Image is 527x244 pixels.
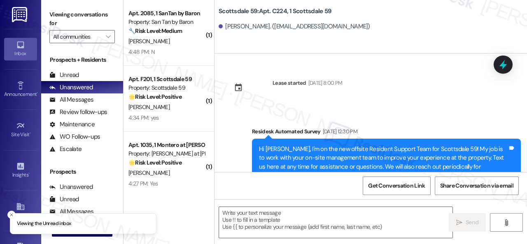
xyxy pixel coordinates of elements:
[28,171,30,177] span: •
[49,132,100,141] div: WO Follow-ups
[128,37,170,45] span: [PERSON_NAME]
[128,9,205,18] div: Apt. 2085, 1 SanTan by Baron
[49,183,93,191] div: Unanswered
[435,177,519,195] button: Share Conversation via email
[41,56,123,64] div: Prospects + Residents
[363,177,430,195] button: Get Conversation Link
[128,169,170,177] span: [PERSON_NAME]
[41,167,123,176] div: Prospects
[30,130,31,136] span: •
[128,84,205,92] div: Property: Scottsdale 59
[128,149,205,158] div: Property: [PERSON_NAME] at [PERSON_NAME]
[128,114,159,121] div: 4:34 PM: yes
[306,79,343,87] div: [DATE] 8:00 PM
[252,127,521,139] div: Residesk Automated Survey
[53,30,102,43] input: All communities
[106,33,110,40] i: 
[259,145,508,189] div: Hi [PERSON_NAME], I'm on the new offsite Resident Support Team for Scottsdale 59! My job is to wo...
[128,18,205,26] div: Property: San Tan by Baron
[128,141,205,149] div: Apt. 1035, 1 Montero at [PERSON_NAME]
[456,219,462,226] i: 
[4,159,37,181] a: Insights •
[128,103,170,111] span: [PERSON_NAME]
[49,8,115,30] label: Viewing conversations for
[449,213,486,232] button: Send
[12,7,29,22] img: ResiDesk Logo
[49,195,79,204] div: Unread
[321,127,357,136] div: [DATE] 12:30 PM
[128,93,182,100] strong: 🌟 Risk Level: Positive
[440,181,513,190] span: Share Conversation via email
[219,22,370,31] div: [PERSON_NAME]. ([EMAIL_ADDRESS][DOMAIN_NAME])
[7,211,16,219] button: Close toast
[4,38,37,60] a: Inbox
[273,79,306,87] div: Lease started
[49,145,82,153] div: Escalate
[17,220,71,228] p: Viewing the Unread inbox
[4,119,37,141] a: Site Visit •
[49,120,95,129] div: Maintenance
[219,7,331,16] b: Scottsdale 59: Apt. C224, 1 Scottsdale 59
[49,108,107,116] div: Review follow-ups
[368,181,425,190] span: Get Conversation Link
[37,90,38,96] span: •
[128,27,182,35] strong: 🔧 Risk Level: Medium
[128,75,205,84] div: Apt. F201, 1 Scottsdale 59
[4,200,37,222] a: Buildings
[128,180,158,187] div: 4:27 PM: Yes
[503,219,509,226] i: 
[128,159,182,166] strong: 🌟 Risk Level: Positive
[128,48,155,56] div: 4:48 PM: N
[49,83,93,92] div: Unanswered
[49,95,93,104] div: All Messages
[49,71,79,79] div: Unread
[466,218,478,227] span: Send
